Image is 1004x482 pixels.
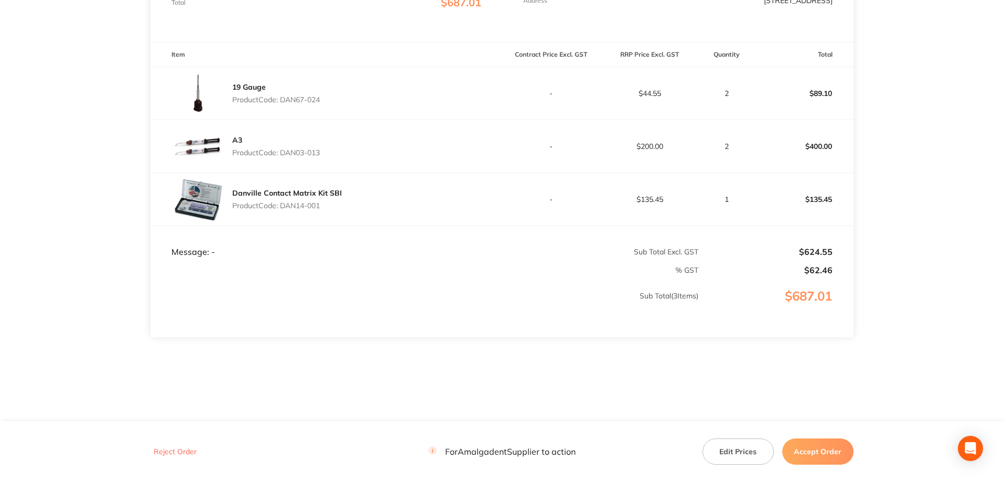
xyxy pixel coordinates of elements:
th: Total [755,42,854,67]
button: Reject Order [150,447,200,456]
th: Quantity [699,42,755,67]
p: - [503,195,600,203]
p: $135.45 [601,195,698,203]
button: Edit Prices [703,438,774,465]
p: Sub Total ( 3 Items) [151,292,698,321]
p: % GST [151,266,698,274]
p: - [503,89,600,98]
a: A3 [232,135,242,145]
p: $62.46 [699,265,833,275]
p: $44.55 [601,89,698,98]
p: Product Code: DAN67-024 [232,95,320,104]
p: $89.10 [755,81,853,106]
p: - [503,142,600,151]
p: 2 [699,142,754,151]
a: Danville Contact Matrix Kit SBI [232,188,342,198]
p: $200.00 [601,142,698,151]
p: 2 [699,89,754,98]
a: 19 Gauge [232,82,266,92]
td: Message: - [150,226,502,257]
th: RRP Price Excl. GST [600,42,699,67]
p: 1 [699,195,754,203]
p: $400.00 [755,134,853,159]
div: Open Intercom Messenger [958,436,983,461]
p: For Amalgadent Supplier to action [428,446,576,456]
img: NDc0bGZqYw [171,173,224,226]
p: Sub Total Excl. GST [503,248,698,256]
p: $687.01 [699,289,853,325]
button: Accept Order [782,438,854,465]
th: Item [150,42,502,67]
p: $135.45 [755,187,853,212]
p: Product Code: DAN03-013 [232,148,320,157]
img: Z3k3eGpzNA [171,120,224,173]
p: $624.55 [699,247,833,256]
img: Nmc3bHZyag [171,67,224,120]
p: Product Code: DAN14-001 [232,201,342,210]
th: Contract Price Excl. GST [502,42,601,67]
